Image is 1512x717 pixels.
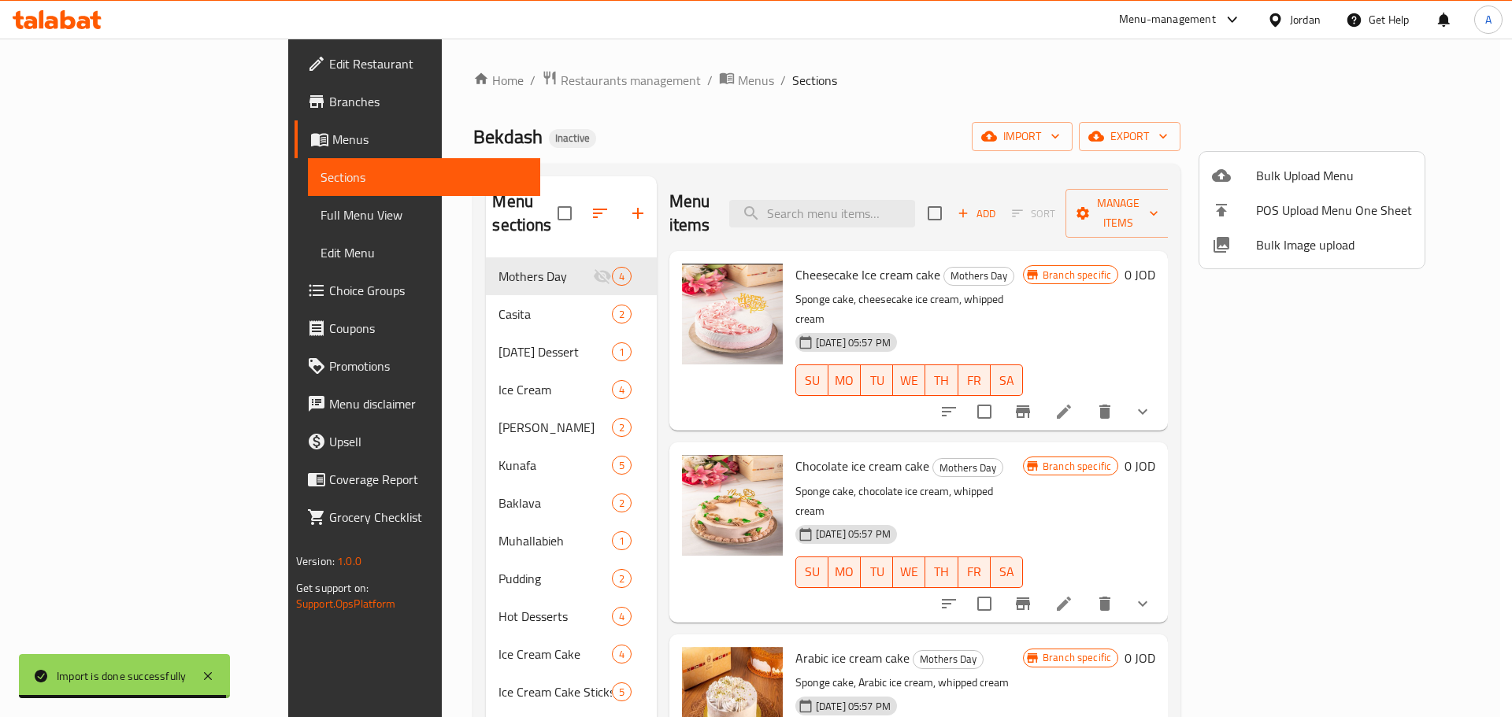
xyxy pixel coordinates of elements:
[1256,235,1412,254] span: Bulk Image upload
[1256,166,1412,185] span: Bulk Upload Menu
[1199,193,1425,227] li: POS Upload Menu One Sheet
[1256,201,1412,220] span: POS Upload Menu One Sheet
[1199,158,1425,193] li: Upload bulk menu
[57,667,186,685] div: Import is done successfully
